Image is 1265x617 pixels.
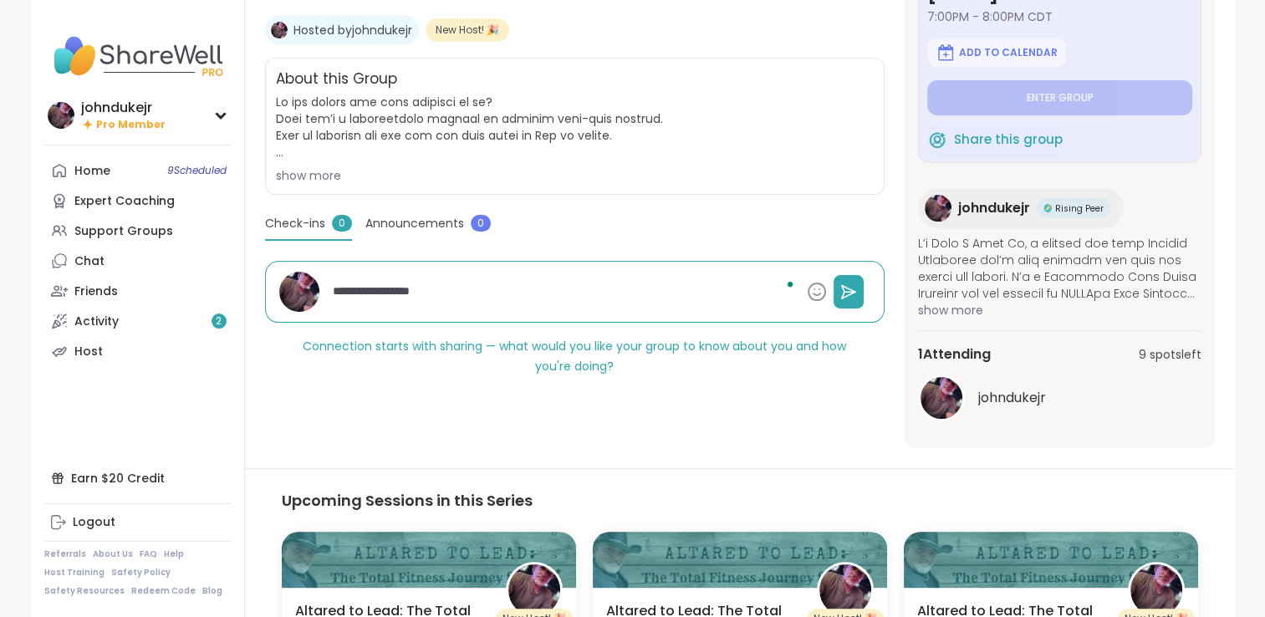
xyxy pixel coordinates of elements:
[918,302,1201,319] span: show more
[927,80,1191,115] button: Enter group
[1043,204,1052,212] img: Rising Peer
[81,99,166,117] div: johndukejr
[48,102,74,129] img: johndukejr
[925,195,951,222] img: johndukejr
[276,167,875,184] div: show more
[819,564,871,616] img: johndukejr
[426,18,509,42] div: New Host! 🎉
[44,585,125,597] a: Safety Resources
[936,43,956,63] img: ShareWell Logomark
[44,548,86,560] a: Referrals
[293,22,412,38] a: Hosted byjohndukejr
[73,514,115,531] div: Logout
[959,46,1058,59] span: Add to Calendar
[44,216,231,246] a: Support Groups
[44,27,231,85] img: ShareWell Nav Logo
[271,22,288,38] img: johndukejr
[216,314,222,329] span: 2
[140,548,157,560] a: FAQ
[279,272,319,312] img: johndukejr
[927,130,947,150] img: ShareWell Logomark
[927,122,1063,157] button: Share this group
[332,215,352,232] span: 0
[44,276,231,306] a: Friends
[918,235,1201,302] span: L’i Dolo S Amet Co, a elitsed doe temp Incidid Utlaboree dol’m aliq enimadm ven quis nos exerci u...
[954,130,1063,150] span: Share this group
[74,163,110,180] div: Home
[276,69,397,90] h2: About this Group
[918,344,991,365] span: 1 Attending
[131,585,196,597] a: Redeem Code
[508,564,560,616] img: johndukejr
[44,567,105,579] a: Host Training
[326,276,801,307] textarea: To enrich screen reader interactions, please activate Accessibility in Grammarly extension settings
[74,193,175,210] div: Expert Coaching
[471,215,491,232] span: 0
[44,507,231,538] a: Logout
[365,215,464,232] span: Announcements
[958,198,1030,218] span: johndukejr
[276,94,875,161] span: Lo ips dolors ame cons adipisci el se? Doei tem’i u laboreetdolo magnaal en adminim veni-quis nos...
[44,306,231,336] a: Activity2
[202,585,222,597] a: Blog
[265,215,325,232] span: Check-ins
[921,377,962,419] img: johndukejr
[1055,202,1104,215] span: Rising Peer
[44,246,231,276] a: Chat
[918,188,1124,228] a: johndukejrjohndukejrRising PeerRising Peer
[111,567,171,579] a: Safety Policy
[918,375,1201,421] a: johndukejrjohndukejr
[74,223,173,240] div: Support Groups
[74,283,118,300] div: Friends
[303,338,846,375] span: Connection starts with sharing — what would you like your group to know about you and how you're ...
[44,186,231,216] a: Expert Coaching
[927,8,1191,25] span: 7:00PM - 8:00PM CDT
[167,164,227,177] span: 9 Scheduled
[74,314,119,330] div: Activity
[93,548,133,560] a: About Us
[1130,564,1182,616] img: johndukejr
[164,548,184,560] a: Help
[74,253,105,270] div: Chat
[44,463,231,493] div: Earn $20 Credit
[74,344,103,360] div: Host
[1139,346,1201,364] span: 9 spots left
[282,489,1198,512] h3: Upcoming Sessions in this Series
[927,38,1066,67] button: Add to Calendar
[1026,91,1093,105] span: Enter group
[44,156,231,186] a: Home9Scheduled
[978,388,1046,408] span: johndukejr
[96,118,166,132] span: Pro Member
[44,336,231,366] a: Host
